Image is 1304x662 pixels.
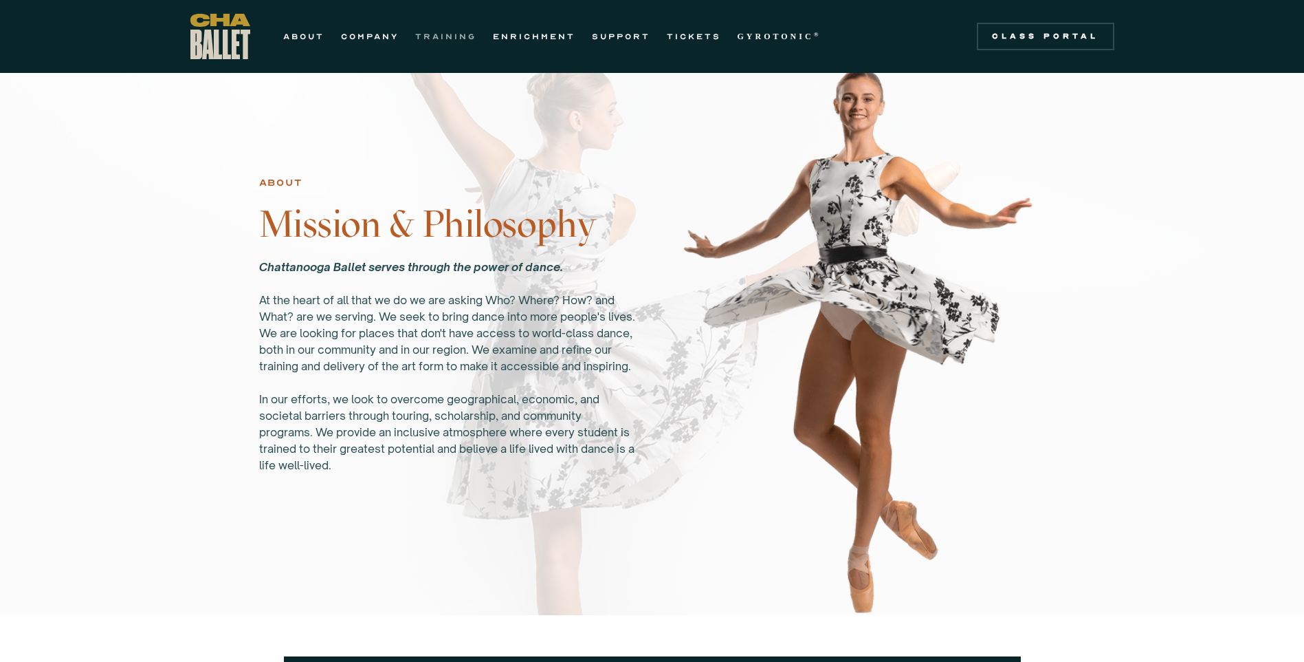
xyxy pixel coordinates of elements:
a: ENRICHMENT [493,28,575,45]
strong: GYROTONIC [738,32,814,41]
a: TICKETS [667,28,721,45]
a: ABOUT [283,28,324,45]
a: GYROTONIC® [738,28,821,45]
div: About [259,175,302,191]
a: SUPPORT [592,28,650,45]
a: COMPANY [341,28,399,45]
a: home [190,14,250,59]
div: Class Portal [985,31,1106,42]
a: TRAINING [415,28,476,45]
div: ‍ At the heart of all that we do we are asking Who? Where? How? and What? are we serving. We seek... [259,259,636,473]
h3: Mission & Philosophy [259,204,636,245]
sup: ® [814,31,821,38]
a: Class Portal [977,23,1114,50]
em: Chattanooga Ballet serves through the power of dance. [259,260,563,274]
